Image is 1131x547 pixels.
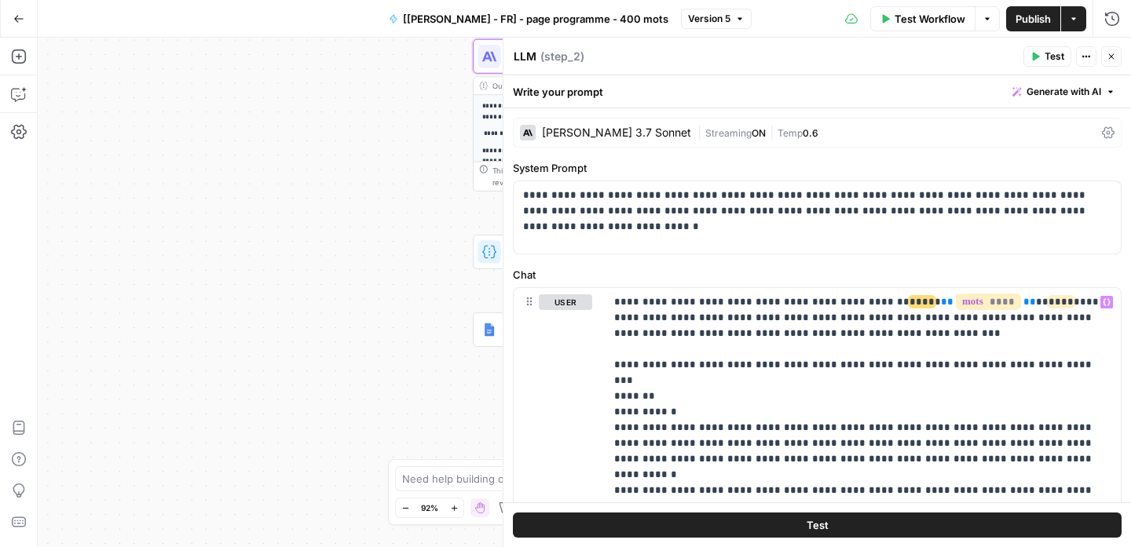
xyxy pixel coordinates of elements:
span: 92% [421,501,438,514]
button: Test [1023,46,1071,67]
span: Test [807,517,829,533]
span: Temp [778,127,803,139]
button: [[PERSON_NAME] - FR] - page programme - 400 mots [379,6,678,31]
button: Version 5 [681,9,752,29]
div: This output is too large & has been abbreviated for review. to view the full content. [492,165,690,188]
textarea: LLM [514,49,536,64]
button: Test Workflow [870,6,975,31]
span: Test [1045,49,1064,64]
span: Publish [1016,11,1051,27]
div: Write your prompt [503,75,1131,108]
span: | [697,124,705,140]
span: ( step_2 ) [540,49,584,64]
div: EndOutput [473,390,696,425]
button: user [539,294,592,310]
span: 0.6 [803,127,818,139]
div: Output [492,80,674,92]
span: Generate with AI [1027,85,1101,99]
span: Test Workflow [895,11,965,27]
span: [[PERSON_NAME] - FR] - page programme - 400 mots [403,11,668,27]
span: ON [752,127,766,139]
label: Chat [513,267,1122,283]
button: Publish [1006,6,1060,31]
button: Generate with AI [1006,82,1122,102]
span: | [766,124,778,140]
img: Instagram%20post%20-%201%201.png [482,323,496,337]
span: Streaming [705,127,752,139]
div: IntegrationGoogle Docs IntegrationStep 3 [473,312,696,347]
div: [PERSON_NAME] 3.7 Sonnet [542,127,691,138]
button: Test [513,512,1122,538]
span: Version 5 [688,12,730,26]
div: Write Liquid TextWrite Liquid TextStep 4 [473,235,696,269]
label: System Prompt [513,160,1122,176]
